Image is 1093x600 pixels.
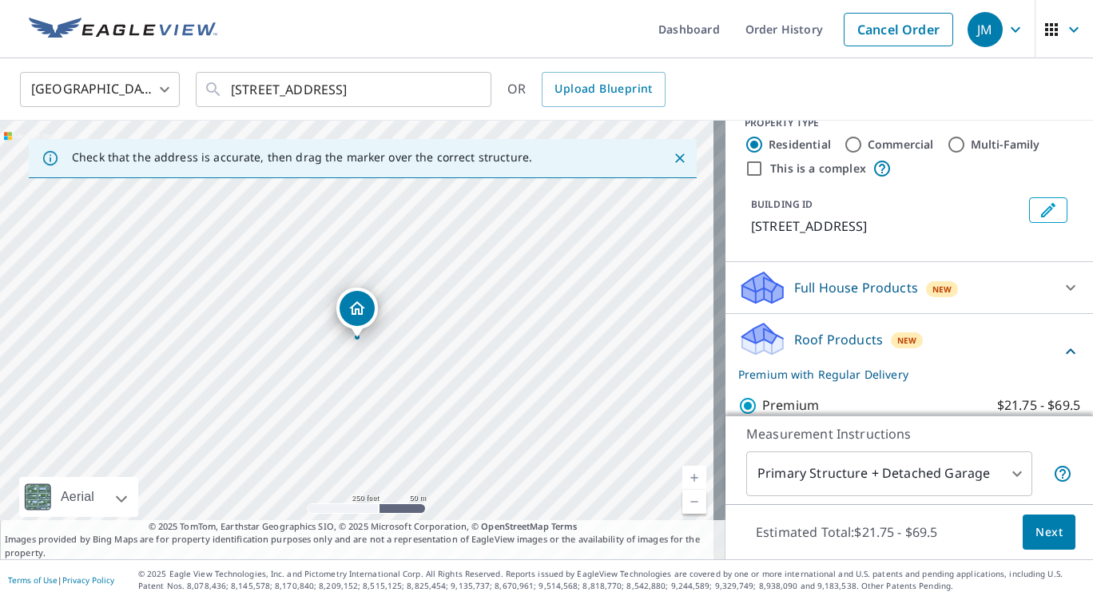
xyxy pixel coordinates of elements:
img: EV Logo [29,18,217,42]
a: Cancel Order [844,13,953,46]
a: Current Level 17, Zoom Out [682,490,706,514]
div: Primary Structure + Detached Garage [746,451,1032,496]
p: Premium with Regular Delivery [738,366,1061,383]
button: Next [1023,515,1075,550]
div: OR [507,72,666,107]
div: JM [968,12,1003,47]
div: Aerial [19,477,138,517]
p: BUILDING ID [751,197,813,211]
input: Search by address or latitude-longitude [231,67,459,112]
p: Roof Products [794,330,883,349]
label: Multi-Family [971,137,1040,153]
label: Commercial [868,137,934,153]
p: Estimated Total: $21.75 - $69.5 [743,515,951,550]
p: © 2025 Eagle View Technologies, Inc. and Pictometry International Corp. All Rights Reserved. Repo... [138,568,1085,592]
a: Terms [551,520,578,532]
button: Close [670,148,690,169]
div: Roof ProductsNewPremium with Regular Delivery [738,320,1080,383]
div: Regular $0 [955,414,1080,459]
p: Check that the address is accurate, then drag the marker over the correct structure. [72,150,532,165]
p: [STREET_ADDRESS] [751,217,1023,236]
p: Premium [762,395,819,415]
div: Aerial [56,477,99,517]
button: Edit building 1 [1029,197,1067,223]
a: Terms of Use [8,574,58,586]
a: Current Level 17, Zoom In [682,466,706,490]
p: Full House Products [794,278,918,297]
span: Your report will include the primary structure and a detached garage if one exists. [1053,464,1072,483]
label: This is a complex [770,161,866,177]
div: PROPERTY TYPE [745,116,1074,130]
label: Residential [769,137,831,153]
p: Measurement Instructions [746,424,1072,443]
p: $21.75 - $69.5 [997,395,1080,415]
div: Full House ProductsNew [738,268,1080,307]
span: Next [1035,523,1063,542]
p: | [8,575,114,585]
a: Upload Blueprint [542,72,665,107]
span: © 2025 TomTom, Earthstar Geographics SIO, © 2025 Microsoft Corporation, © [149,520,578,534]
a: OpenStreetMap [481,520,548,532]
div: [GEOGRAPHIC_DATA] [20,67,180,112]
span: Upload Blueprint [554,79,652,99]
div: Dropped pin, building 1, Residential property, 44 SUSSEX AVE TORONTO ON M5S1J7 [336,288,378,337]
span: New [897,334,917,347]
span: New [932,283,952,296]
a: Privacy Policy [62,574,114,586]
